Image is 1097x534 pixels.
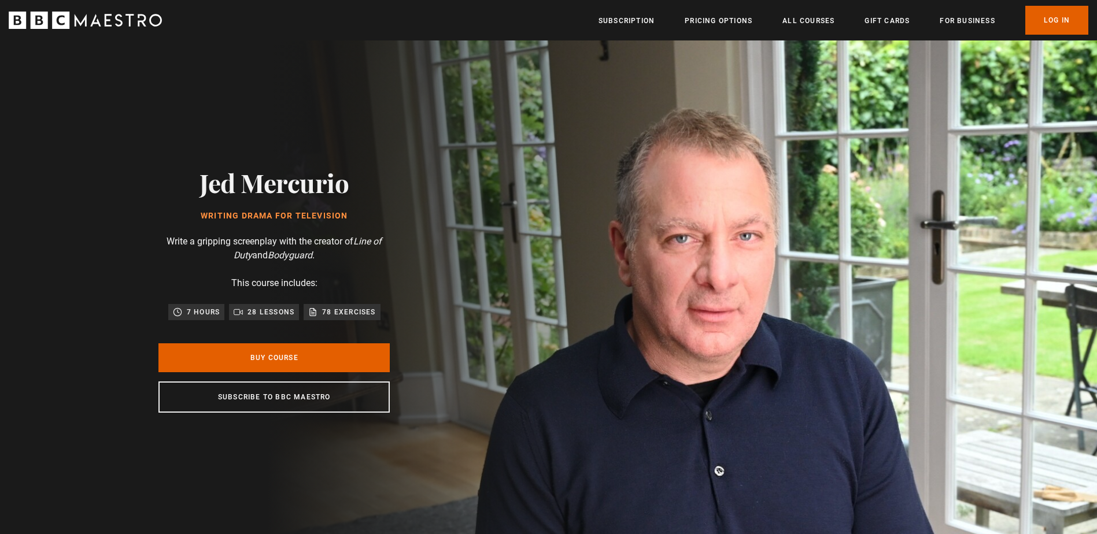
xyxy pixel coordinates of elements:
[248,306,294,318] p: 28 lessons
[200,168,349,197] h2: Jed Mercurio
[599,15,655,27] a: Subscription
[322,306,375,318] p: 78 exercises
[234,236,382,261] i: Line of Duty
[9,12,162,29] svg: BBC Maestro
[158,343,390,372] a: Buy Course
[599,6,1088,35] nav: Primary
[158,235,390,262] p: Write a gripping screenplay with the creator of and .
[200,212,349,221] h1: Writing Drama for Television
[231,276,317,290] p: This course includes:
[158,381,390,413] a: Subscribe to BBC Maestro
[1025,6,1088,35] a: Log In
[940,15,995,27] a: For business
[187,306,220,318] p: 7 hours
[782,15,834,27] a: All Courses
[268,250,312,261] i: Bodyguard
[685,15,752,27] a: Pricing Options
[865,15,910,27] a: Gift Cards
